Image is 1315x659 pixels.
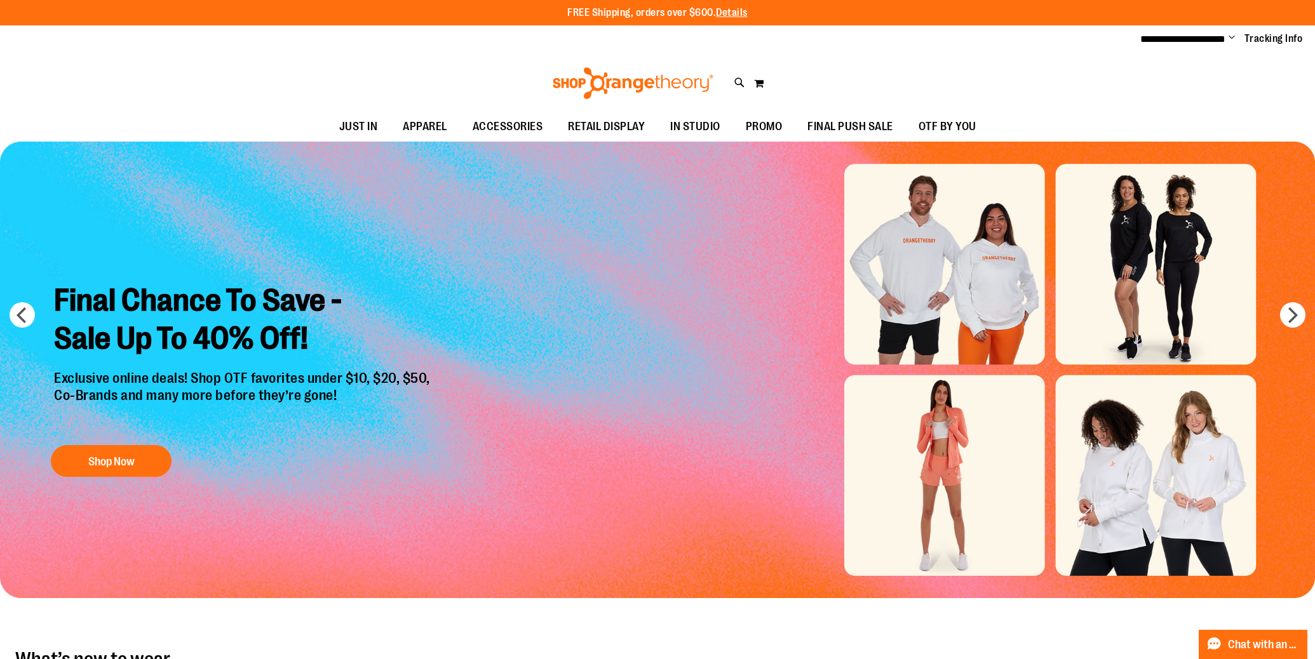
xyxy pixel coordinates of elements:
span: FINAL PUSH SALE [807,112,893,141]
span: PROMO [746,112,783,141]
button: Shop Now [51,445,172,477]
a: Tracking Info [1244,32,1303,46]
span: RETAIL DISPLAY [568,112,645,141]
button: Account menu [1229,32,1235,45]
a: Details [716,7,748,18]
a: Final Chance To Save -Sale Up To 40% Off! Exclusive online deals! Shop OTF favorites under $10, $... [44,272,443,483]
p: Exclusive online deals! Shop OTF favorites under $10, $20, $50, Co-Brands and many more before th... [44,370,443,432]
span: IN STUDIO [670,112,720,141]
span: Chat with an Expert [1228,639,1300,651]
button: next [1280,302,1305,328]
button: Chat with an Expert [1199,630,1308,659]
span: OTF BY YOU [919,112,976,141]
span: JUST IN [339,112,378,141]
span: APPAREL [403,112,447,141]
img: Shop Orangetheory [551,67,715,99]
h2: Final Chance To Save - Sale Up To 40% Off! [44,272,443,370]
p: FREE Shipping, orders over $600. [567,6,748,20]
button: prev [10,302,35,328]
span: ACCESSORIES [473,112,543,141]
